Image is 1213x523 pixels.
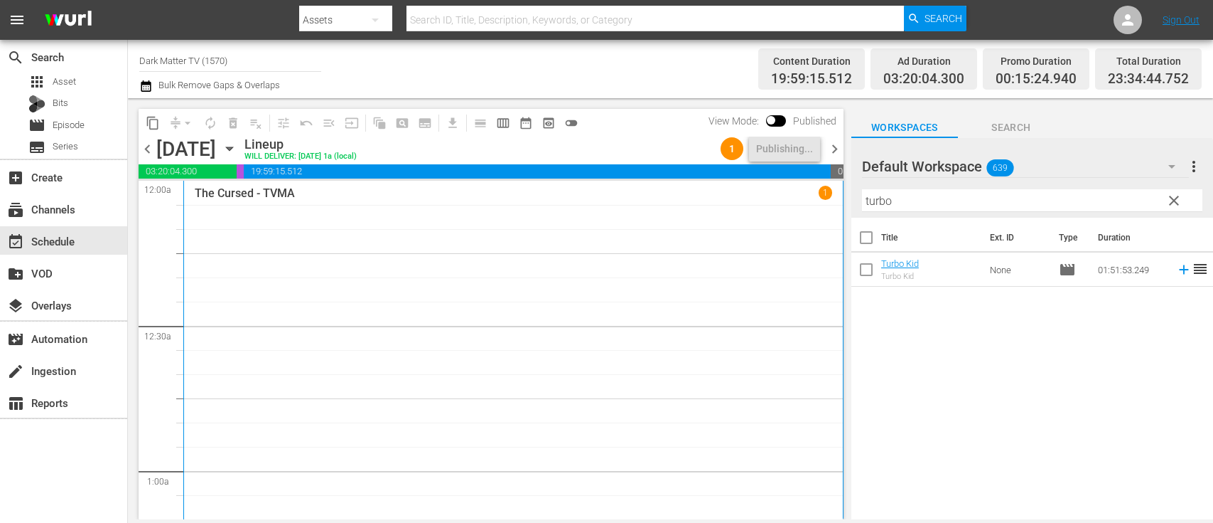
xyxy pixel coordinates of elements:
span: Toggle to switch from Published to Draft view. [766,115,776,125]
a: Sign Out [1163,14,1199,26]
span: menu [9,11,26,28]
div: Default Workspace [862,147,1189,186]
span: Schedule [7,233,24,250]
span: Revert to Primary Episode [295,112,318,134]
span: Create [7,169,24,186]
span: Bits [53,96,68,110]
span: Day Calendar View [464,109,492,137]
span: date_range_outlined [519,116,533,130]
span: Update Metadata from Key Asset [340,112,363,134]
span: Create Series Block [414,112,436,134]
span: Search [958,119,1064,137]
span: Overlays [7,297,24,315]
span: Search [7,49,24,66]
span: reorder [1192,260,1209,278]
div: Publishing... [756,136,813,162]
span: Episode [1059,261,1076,278]
span: 03:20:04.300 [883,71,964,88]
img: ans4CAIJ8jUAAAAAAAAAAAAAAAAAAAAAAAAgQb4GAAAAAAAAAAAAAAAAAAAAAAAAJMjXAAAAAAAAAAAAAAAAAAAAAAAAgAT5G... [34,4,102,37]
span: Ingestion [7,363,24,380]
th: Duration [1089,218,1175,258]
button: clear [1162,189,1185,211]
span: preview_outlined [541,116,556,130]
div: Lineup [244,137,357,152]
span: Remove Gaps & Overlaps [164,112,199,134]
span: more_vert [1185,158,1202,175]
span: VOD [7,265,24,282]
span: 639 [986,153,1013,183]
div: [DATE] [156,137,216,161]
td: 01:51:53.249 [1092,253,1170,287]
th: Title [881,218,981,258]
span: Refresh All Search Blocks [363,109,391,137]
button: Search [904,6,966,31]
button: Publishing... [749,136,820,162]
span: 03:20:04.300 [139,164,237,179]
span: Workspaces [851,119,958,137]
span: Copy Lineup [141,112,164,134]
span: View Mode: [701,115,766,127]
th: Type [1050,218,1089,258]
div: Turbo Kid [881,272,919,281]
span: 19:59:15.512 [244,164,831,179]
span: calendar_view_week_outlined [496,116,510,130]
span: clear [1165,192,1182,209]
div: Promo Duration [996,51,1077,71]
th: Ext. ID [981,218,1050,258]
span: Select an event to delete [222,112,244,134]
div: Ad Duration [883,51,964,71]
span: toggle_off [564,116,578,130]
div: WILL DELIVER: [DATE] 1a (local) [244,152,357,162]
a: Turbo Kid [881,258,919,269]
span: 00:15:24.940 [237,164,244,179]
button: more_vert [1185,149,1202,184]
span: Search [924,6,962,31]
span: Month Calendar View [514,112,537,134]
td: None [984,253,1053,287]
div: Bits [28,95,45,112]
span: Bulk Remove Gaps & Overlaps [156,80,280,90]
span: 23:34:44.752 [1108,71,1189,88]
span: Series [53,139,78,154]
div: Total Duration [1108,51,1189,71]
span: chevron_right [826,140,843,158]
span: Series [28,139,45,156]
span: Reports [7,395,24,412]
span: Episode [28,117,45,134]
p: The Cursed - TVMA [195,186,295,200]
span: content_copy [146,116,160,130]
div: Content Duration [771,51,852,71]
span: 1 [721,143,743,154]
span: 19:59:15.512 [771,71,852,88]
span: 00:25:15.248 [831,164,843,179]
span: Channels [7,201,24,218]
p: 1 [823,188,828,198]
span: chevron_left [139,140,156,158]
span: Download as CSV [436,109,464,137]
span: Create Search Block [391,112,414,134]
span: Automation [7,331,24,348]
span: Episode [53,118,85,132]
span: Fill episodes with ad slates [318,112,340,134]
span: 00:15:24.940 [996,71,1077,88]
span: Published [786,115,843,127]
span: Asset [53,75,76,89]
svg: Add to Schedule [1176,262,1192,278]
span: Asset [28,73,45,90]
span: View Backup [537,112,560,134]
